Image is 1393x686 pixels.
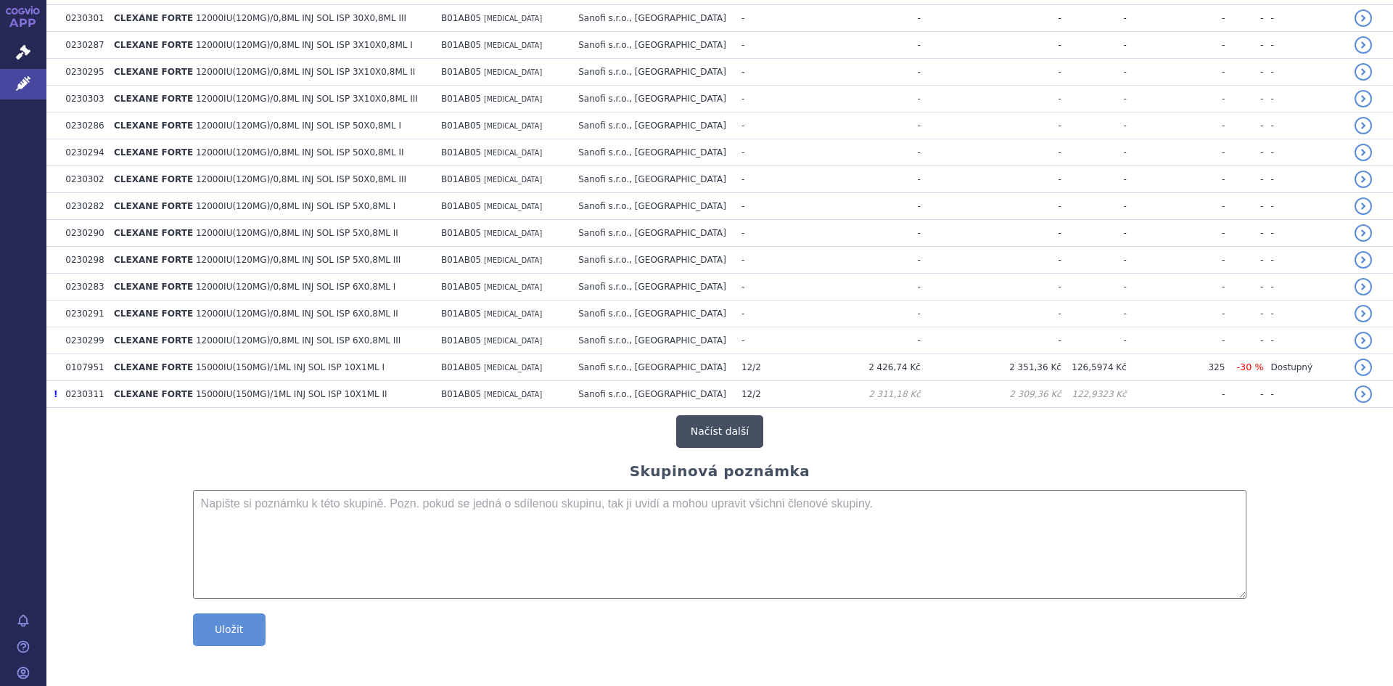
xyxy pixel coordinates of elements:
[441,228,481,238] span: B01AB05
[441,174,481,184] span: B01AB05
[1061,113,1127,139] td: -
[734,5,789,32] td: -
[196,228,398,238] span: 12000IU(120MG)/0,8ML INJ SOL ISP 5X0,8ML II
[1061,381,1127,408] td: 122,9323 Kč
[1355,305,1372,322] a: detail
[734,86,789,113] td: -
[571,113,734,139] td: Sanofi s.r.o., [GEOGRAPHIC_DATA]
[571,220,734,247] td: Sanofi s.r.o., [GEOGRAPHIC_DATA]
[1225,220,1263,247] td: -
[58,5,107,32] td: 0230301
[1355,251,1372,269] a: detail
[1127,166,1225,193] td: -
[789,59,921,86] td: -
[196,174,406,184] span: 12000IU(120MG)/0,8ML INJ SOL ISP 50X0,8ML III
[1355,36,1372,54] a: detail
[1225,32,1263,59] td: -
[921,354,1061,381] td: 2 351,36 Kč
[1225,274,1263,301] td: -
[1061,354,1127,381] td: 126,5974 Kč
[1355,224,1372,242] a: detail
[441,309,481,319] span: B01AB05
[1225,301,1263,327] td: -
[1264,354,1347,381] td: Dostupný
[484,149,542,157] span: [MEDICAL_DATA]
[114,67,193,77] span: CLEXANE FORTE
[1264,59,1347,86] td: -
[1127,59,1225,86] td: -
[734,381,789,408] td: 12/2
[58,59,107,86] td: 0230295
[1127,301,1225,327] td: -
[734,139,789,166] td: -
[196,282,395,292] span: 12000IU(120MG)/0,8ML INJ SOL ISP 6X0,8ML I
[1264,220,1347,247] td: -
[114,362,193,372] span: CLEXANE FORTE
[484,391,542,399] span: [MEDICAL_DATA]
[1355,90,1372,107] a: detail
[1264,381,1347,408] td: -
[484,256,542,264] span: [MEDICAL_DATA]
[58,113,107,139] td: 0230286
[1127,32,1225,59] td: -
[921,247,1061,274] td: -
[1225,166,1263,193] td: -
[114,174,193,184] span: CLEXANE FORTE
[571,32,734,59] td: Sanofi s.r.o., [GEOGRAPHIC_DATA]
[196,309,398,319] span: 12000IU(120MG)/0,8ML INJ SOL ISP 6X0,8ML II
[1061,247,1127,274] td: -
[571,166,734,193] td: Sanofi s.r.o., [GEOGRAPHIC_DATA]
[921,5,1061,32] td: -
[1061,220,1127,247] td: -
[1127,113,1225,139] td: -
[1264,139,1347,166] td: -
[630,462,810,480] h2: Skupinová poznámka
[789,220,921,247] td: -
[484,364,542,372] span: [MEDICAL_DATA]
[734,32,789,59] td: -
[1264,166,1347,193] td: -
[571,247,734,274] td: Sanofi s.r.o., [GEOGRAPHIC_DATA]
[1355,332,1372,349] a: detail
[114,13,193,23] span: CLEXANE FORTE
[1061,327,1127,354] td: -
[1061,32,1127,59] td: -
[1127,193,1225,220] td: -
[921,301,1061,327] td: -
[1225,139,1263,166] td: -
[114,309,193,319] span: CLEXANE FORTE
[114,282,193,292] span: CLEXANE FORTE
[921,274,1061,301] td: -
[921,193,1061,220] td: -
[1061,59,1127,86] td: -
[789,247,921,274] td: -
[1264,247,1347,274] td: -
[1236,362,1263,372] span: -30 %
[1355,197,1372,215] a: detail
[734,59,789,86] td: -
[921,59,1061,86] td: -
[789,274,921,301] td: -
[1355,63,1372,81] a: detail
[54,389,57,399] span: Poslední data tohoto produktu jsou ze SCAU platného k 01.05.2023.
[1127,354,1225,381] td: 325
[484,176,542,184] span: [MEDICAL_DATA]
[196,67,415,77] span: 12000IU(120MG)/0,8ML INJ SOL ISP 3X10X0,8ML II
[676,415,763,448] button: Načíst další
[1127,220,1225,247] td: -
[1355,385,1372,403] a: detail
[734,113,789,139] td: -
[921,220,1061,247] td: -
[484,337,542,345] span: [MEDICAL_DATA]
[789,301,921,327] td: -
[58,193,107,220] td: 0230282
[571,327,734,354] td: Sanofi s.r.o., [GEOGRAPHIC_DATA]
[114,147,193,158] span: CLEXANE FORTE
[571,193,734,220] td: Sanofi s.r.o., [GEOGRAPHIC_DATA]
[1264,113,1347,139] td: -
[193,613,266,646] button: Uložit
[1264,193,1347,220] td: -
[571,86,734,113] td: Sanofi s.r.o., [GEOGRAPHIC_DATA]
[789,5,921,32] td: -
[734,327,789,354] td: -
